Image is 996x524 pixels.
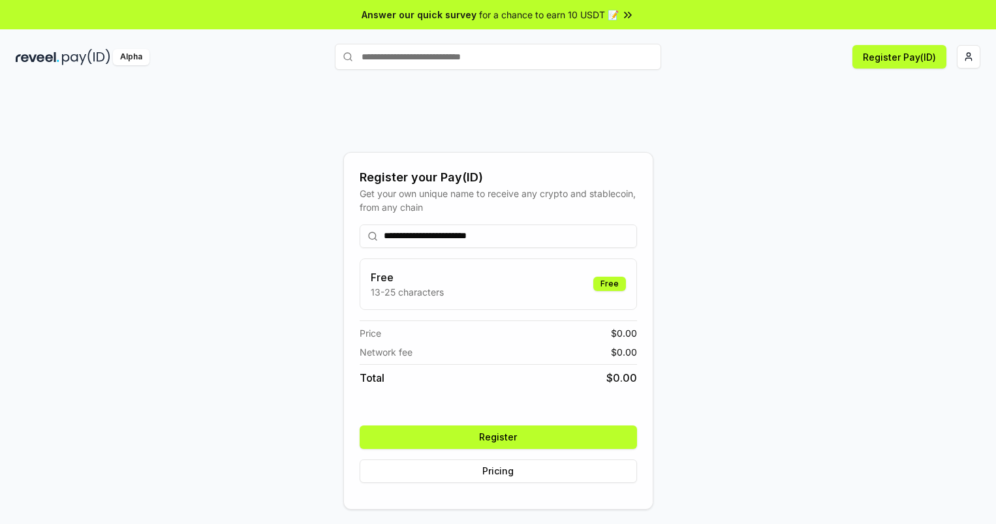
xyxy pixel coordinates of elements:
[360,370,384,386] span: Total
[611,326,637,340] span: $ 0.00
[360,459,637,483] button: Pricing
[360,326,381,340] span: Price
[371,285,444,299] p: 13-25 characters
[371,270,444,285] h3: Free
[360,187,637,214] div: Get your own unique name to receive any crypto and stablecoin, from any chain
[16,49,59,65] img: reveel_dark
[62,49,110,65] img: pay_id
[113,49,149,65] div: Alpha
[362,8,476,22] span: Answer our quick survey
[360,345,412,359] span: Network fee
[479,8,619,22] span: for a chance to earn 10 USDT 📝
[593,277,626,291] div: Free
[360,168,637,187] div: Register your Pay(ID)
[360,425,637,449] button: Register
[852,45,946,69] button: Register Pay(ID)
[606,370,637,386] span: $ 0.00
[611,345,637,359] span: $ 0.00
